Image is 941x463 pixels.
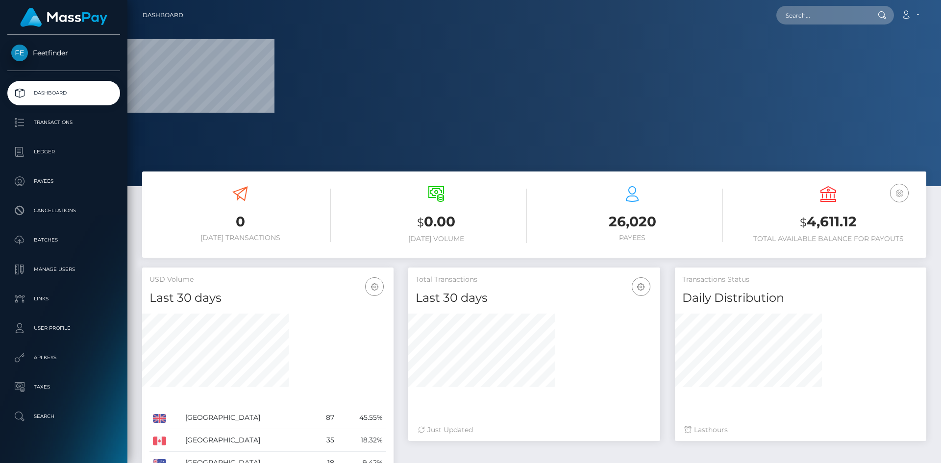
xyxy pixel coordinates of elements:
td: 45.55% [338,407,387,429]
h5: Transactions Status [682,275,919,285]
div: Last hours [685,425,916,435]
a: Batches [7,228,120,252]
p: Transactions [11,115,116,130]
td: 35 [313,429,338,452]
p: Manage Users [11,262,116,277]
p: Payees [11,174,116,189]
img: Feetfinder [11,45,28,61]
p: Links [11,292,116,306]
h3: 0.00 [346,212,527,232]
h5: USD Volume [149,275,386,285]
td: 87 [313,407,338,429]
a: Ledger [7,140,120,164]
a: API Keys [7,345,120,370]
a: Links [7,287,120,311]
p: Taxes [11,380,116,394]
td: [GEOGRAPHIC_DATA] [182,407,313,429]
p: User Profile [11,321,116,336]
a: Payees [7,169,120,194]
h5: Total Transactions [416,275,652,285]
h4: Last 30 days [416,290,652,307]
img: CA.png [153,437,166,445]
td: [GEOGRAPHIC_DATA] [182,429,313,452]
h6: [DATE] Volume [346,235,527,243]
h6: Total Available Balance for Payouts [738,235,919,243]
h3: 4,611.12 [738,212,919,232]
small: $ [417,216,424,229]
td: 18.32% [338,429,387,452]
input: Search... [776,6,868,24]
h6: Payees [542,234,723,242]
p: API Keys [11,350,116,365]
small: $ [800,216,807,229]
h3: 26,020 [542,212,723,231]
p: Dashboard [11,86,116,100]
a: Manage Users [7,257,120,282]
a: Dashboard [143,5,183,25]
h4: Daily Distribution [682,290,919,307]
p: Batches [11,233,116,247]
span: Feetfinder [7,49,120,57]
a: Cancellations [7,198,120,223]
h3: 0 [149,212,331,231]
p: Search [11,409,116,424]
h6: [DATE] Transactions [149,234,331,242]
a: Search [7,404,120,429]
a: User Profile [7,316,120,341]
div: Just Updated [418,425,650,435]
p: Cancellations [11,203,116,218]
img: GB.png [153,414,166,423]
a: Dashboard [7,81,120,105]
a: Taxes [7,375,120,399]
a: Transactions [7,110,120,135]
h4: Last 30 days [149,290,386,307]
img: MassPay Logo [20,8,107,27]
p: Ledger [11,145,116,159]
